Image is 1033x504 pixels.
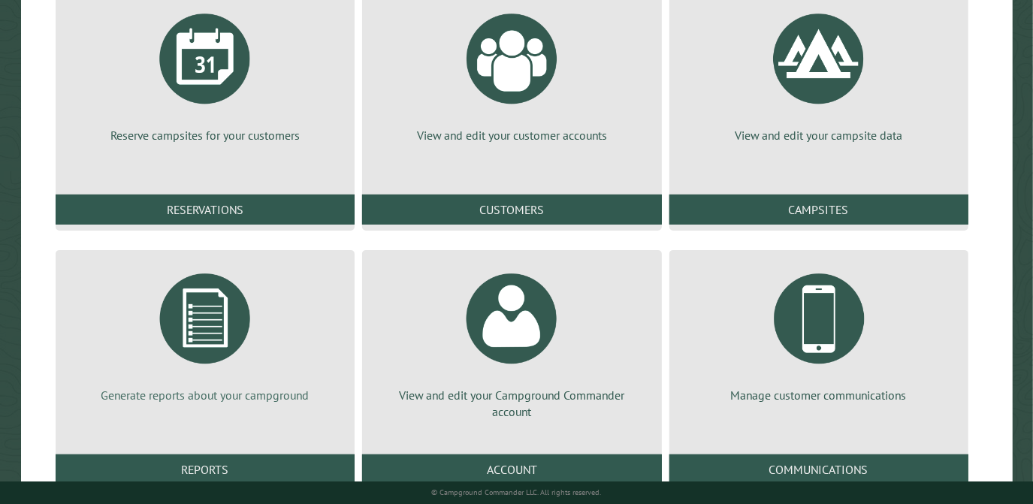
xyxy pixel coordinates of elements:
small: © Campground Commander LLC. All rights reserved. [432,487,602,497]
a: Customers [362,195,661,225]
a: Reports [56,454,355,484]
a: View and edit your Campground Commander account [380,262,643,421]
p: Reserve campsites for your customers [74,127,337,143]
a: Communications [669,454,968,484]
p: View and edit your customer accounts [380,127,643,143]
a: Campsites [669,195,968,225]
a: Generate reports about your campground [74,262,337,403]
p: View and edit your campsite data [687,127,950,143]
p: View and edit your Campground Commander account [380,387,643,421]
a: Account [362,454,661,484]
a: Reserve campsites for your customers [74,2,337,143]
a: View and edit your campsite data [687,2,950,143]
p: Manage customer communications [687,387,950,403]
a: Reservations [56,195,355,225]
a: Manage customer communications [687,262,950,403]
a: View and edit your customer accounts [380,2,643,143]
p: Generate reports about your campground [74,387,337,403]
